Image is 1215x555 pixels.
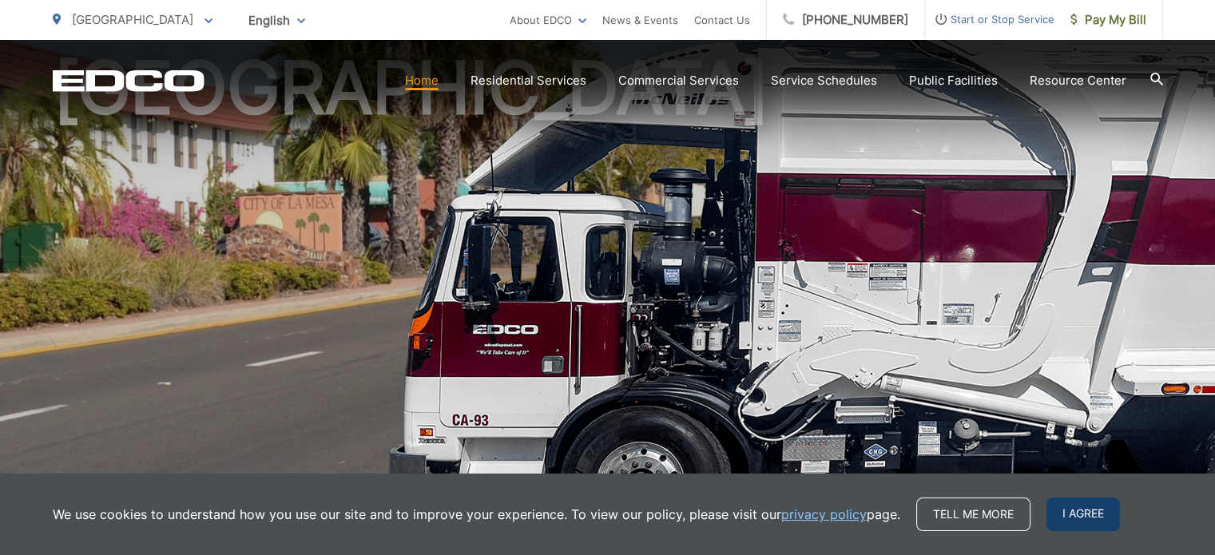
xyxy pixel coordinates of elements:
[909,71,998,90] a: Public Facilities
[916,498,1030,531] a: Tell me more
[1070,10,1146,30] span: Pay My Bill
[602,10,678,30] a: News & Events
[72,12,193,27] span: [GEOGRAPHIC_DATA]
[1030,71,1126,90] a: Resource Center
[771,71,877,90] a: Service Schedules
[781,505,867,524] a: privacy policy
[53,505,900,524] p: We use cookies to understand how you use our site and to improve your experience. To view our pol...
[471,71,586,90] a: Residential Services
[510,10,586,30] a: About EDCO
[53,48,1163,553] h1: [GEOGRAPHIC_DATA]
[694,10,750,30] a: Contact Us
[236,6,317,34] span: English
[53,69,204,92] a: EDCD logo. Return to the homepage.
[405,71,439,90] a: Home
[1046,498,1120,531] span: I agree
[618,71,739,90] a: Commercial Services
